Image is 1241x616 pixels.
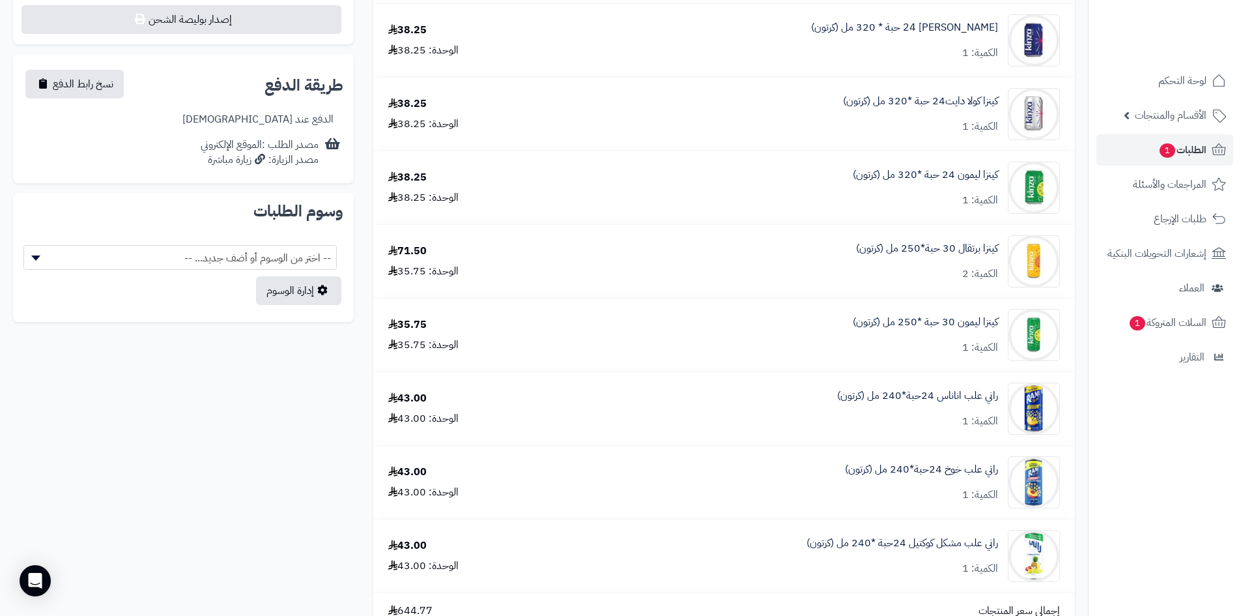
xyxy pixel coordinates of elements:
[388,170,427,185] div: 38.25
[201,153,319,168] div: مصدر الزيارة: زيارة مباشرة
[1158,72,1206,90] span: لوحة التحكم
[962,488,998,503] div: الكمية: 1
[201,138,319,168] div: مصدر الطلب :الموقع الإلكتروني
[388,244,427,259] div: 71.50
[1096,134,1233,166] a: الطلبات1
[25,70,124,98] button: نسخ رابط الدفع
[1158,141,1206,159] span: الطلبات
[806,536,998,551] a: راني علب مشكل كوكتيل 24حبة *240 مل (كرتون)
[388,43,459,58] div: الوحدة: 38.25
[962,340,998,355] div: الكمية: 1
[1128,314,1206,332] span: السلات المتروكة
[1008,530,1059,582] img: 1748079402-71qRSg1-gVL._AC_SL1500-90x90.jpg
[388,411,459,426] div: الوحدة: 43.00
[1096,307,1233,338] a: السلات المتروكة1
[388,485,459,500] div: الوحدة: 43.00
[388,538,427,553] div: 43.00
[23,203,343,219] h2: وسوم الطلبات
[1133,175,1206,194] span: المراجعات والأسئلة
[264,78,343,93] h2: طريقة الدفع
[388,391,427,406] div: 43.00
[1096,169,1233,200] a: المراجعات والأسئلة
[388,465,427,480] div: 43.00
[1008,235,1059,287] img: 1747641887-LB646pMor0d5qyYRTx9yFAl38LfLMu3U-90x90.jpg
[853,168,998,183] a: كينزا ليمون 24 حبة *320 مل (كرتون)
[388,96,427,111] div: 38.25
[837,389,998,403] a: راني علب اناناس 24حبة*240 مل (كرتون)
[1008,14,1059,66] img: 1747641255-37MuAnv2Ak8iDtNswclxY6RhRXkc7hb0-90x90.jpg
[23,245,337,270] span: -- اختر من الوسوم أو أضف جديد... --
[388,264,459,279] div: الوحدة: 35.75
[962,267,998,282] div: الكمية: 2
[1008,162,1059,214] img: 1747641507-tprFMFxhEGPCQeI9DLBY5kCSl20u5anJ-90x90.jpg
[962,119,998,134] div: الكمية: 1
[388,117,459,132] div: الوحدة: 38.25
[53,76,113,92] span: نسخ رابط الدفع
[21,5,341,34] button: إصدار بوليصة الشحن
[24,246,336,271] span: -- اختر من الوسوم أو أضف جديد... --
[843,94,998,109] a: كينزا كولا دايت24 حبة *320 مل (كرتون)
[1008,456,1059,508] img: 1748079250-71dCJcNq28L._AC_SL1500-90x90.jpg
[388,23,427,38] div: 38.25
[1159,143,1176,158] span: 1
[388,190,459,205] div: الوحدة: 38.25
[388,317,427,332] div: 35.75
[20,565,51,596] div: Open Intercom Messenger
[1154,210,1206,228] span: طلبات الإرجاع
[182,112,334,127] div: الدفع عند [DEMOGRAPHIC_DATA]
[1129,315,1146,331] span: 1
[1096,272,1233,304] a: العملاء
[1096,203,1233,235] a: طلبات الإرجاع
[1152,21,1229,48] img: logo-2.png
[962,561,998,576] div: الكمية: 1
[845,462,998,477] a: راني علب خوخ 24حبة*240 مل (كرتون)
[1096,65,1233,96] a: لوحة التحكم
[853,315,998,330] a: كينزا ليمون 30 حبة *250 مل (كرتون)
[1008,88,1059,140] img: 1747641381-829668ee-94ef-494d-808b-7662812c-90x90.jpg
[1008,383,1059,435] img: 1748078990-71AOXnd39DL._AC_SL1500-90x90.jpg
[962,46,998,61] div: الكمية: 1
[1096,238,1233,269] a: إشعارات التحويلات البنكية
[962,414,998,429] div: الكمية: 1
[1179,279,1205,297] span: العملاء
[388,559,459,574] div: الوحدة: 43.00
[1135,106,1206,125] span: الأقسام والمنتجات
[388,338,459,353] div: الوحدة: 35.75
[856,241,998,256] a: كينزا برتقال 30 حبة*250 مل (كرتون)
[1008,309,1059,361] img: 1747642923-JIWdr9N1P08RzRKSOH5ysftrrIrCbRXR-90x90.jpg
[962,193,998,208] div: الكمية: 1
[256,276,341,305] a: إدارة الوسوم
[1180,348,1205,366] span: التقارير
[1096,342,1233,373] a: التقارير
[1107,244,1206,263] span: إشعارات التحويلات البنكية
[811,20,998,35] a: [PERSON_NAME] 24 حبة * 320 مل (كرتون)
